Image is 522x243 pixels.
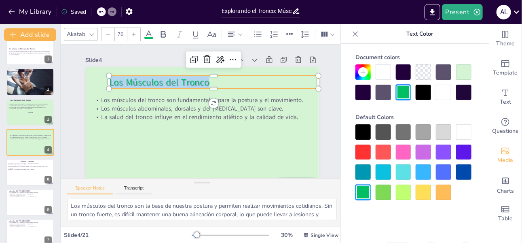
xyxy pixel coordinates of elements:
p: Fortalecer el [MEDICAL_DATA] mejora la calidad de vida. [9,226,52,228]
p: Los músculos abdominales, dorsales y del [MEDICAL_DATA] son clave. [9,73,52,75]
p: Los Músculos del Tronco [11,99,53,102]
span: Charts [497,187,514,196]
span: Table [498,214,513,223]
div: Change the overall theme [489,24,522,53]
button: Add slide [4,28,56,41]
button: Speaker Notes [67,185,113,194]
span: Questions [492,127,519,136]
p: Introducción a los Músculos del Tronco [9,70,52,72]
p: Músculos Dorsales [21,160,52,162]
span: Media [498,156,514,165]
div: 1 [44,55,52,63]
div: Saved [61,8,86,16]
p: La [MEDICAL_DATA] es una función clave de estos músculos. [9,222,52,224]
p: La salud del tronco influye en el rendimiento atlético y la calidad de vida. [8,138,53,140]
div: 4 [44,146,52,153]
div: https://cdn.sendsteps.com/images/logo/sendsteps_logo_white.pnghttps://cdn.sendsteps.com/images/lo... [6,129,54,156]
p: Mantener una buena postura es vital. [7,164,52,166]
div: Add text boxes [489,83,522,112]
span: Single View [311,232,338,239]
div: 1 [6,38,54,65]
div: 3 [44,116,52,123]
span: Template [493,68,518,77]
p: Músculos del [PERSON_NAME] [9,190,52,193]
span: Los Músculos del Tronco [109,76,209,88]
input: Insert title [222,5,292,17]
p: Contribuyen a la función sexual. [9,225,52,227]
div: Add charts and graphs [489,170,522,199]
p: La salud del tronco influye en el rendimiento atlético y la calidad de vida. [93,113,311,121]
p: Generated with [URL] [9,54,52,55]
button: Export to PowerPoint [425,4,440,20]
button: Present [442,4,482,20]
p: Fortalecer los dorsales previene lesiones en la espalda. [7,168,52,170]
p: Los músculos del tronco son fundamentales para la postura y el movimiento. [9,72,52,74]
div: 2 [44,86,52,93]
div: A L [497,5,511,19]
div: Slide 4 [86,56,231,64]
p: Los músculos del tronco son fundamentales para la postura y el movimiento. [8,135,53,136]
div: 30 % [277,231,297,239]
div: Column Count [319,28,337,41]
div: 6 [44,206,52,213]
div: https://cdn.sendsteps.com/images/logo/sendsteps_logo_white.pnghttps://cdn.sendsteps.com/images/lo... [6,159,54,186]
p: La salud del tronco influye en el rendimiento atlético. [9,75,52,77]
p: Los músculos dorsales son clave para la extensión de la columna. [7,163,52,164]
div: Add images, graphics, shapes or video [489,141,522,170]
p: La [MEDICAL_DATA] es una función clave de estos músculos. [9,192,52,194]
button: A L [497,4,511,20]
button: My Library [6,5,55,18]
p: Contribuyen a la función sexual. [9,195,52,196]
p: Los músculos abdominales, dorsales y del [MEDICAL_DATA] son clave. [8,136,53,138]
div: https://cdn.sendsteps.com/images/logo/sendsteps_logo_white.pnghttps://cdn.sendsteps.com/images/lo... [6,99,54,126]
p: Los músculos abdominales, dorsales y del [MEDICAL_DATA] son clave. [9,105,52,107]
p: Fortalecer el tronco mejora la calidad de vida. [9,77,52,78]
p: Los músculos del tronco son fundamentales para la postura y el movimiento. [9,103,52,105]
span: Theme [496,39,515,48]
p: Los músculos del tronco son fundamentales para la postura y el movimiento. [93,96,311,104]
button: Transcript [116,185,152,194]
p: Soporte de los órganos pélvicos es fundamental. [9,193,52,195]
p: Text Color [362,24,478,44]
p: Actividades que requieren fuerza en la parte superior del cuerpo dependen de estos músculos. [7,166,52,168]
div: Default Colors [355,110,471,124]
p: Los músculos abdominales, dorsales y del [MEDICAL_DATA] son clave. [93,104,311,113]
p: Músculos del [PERSON_NAME] [9,220,52,223]
div: Add a table [489,199,522,228]
div: https://cdn.sendsteps.com/images/logo/sendsteps_logo_white.pnghttps://cdn.sendsteps.com/images/lo... [6,189,54,216]
span: Text [500,98,511,107]
p: Soporte de los órganos pélvicos es fundamental. [9,224,52,225]
textarea: Los músculos del tronco son la base de nuestra postura y permiten realizar movimientos cotidianos... [67,198,337,220]
div: Document colors [355,50,471,64]
p: En esta charla, descubriremos los músculos del tronco humano, su función, ubicación y por qué son... [9,51,52,54]
strong: Conociendo los Músculos del Tronco [9,48,35,50]
div: Get real-time input from your audience [489,112,522,141]
p: Fortalecer el [MEDICAL_DATA] mejora la calidad de vida. [9,196,52,198]
div: 5 [44,176,52,183]
div: Slide 4 / 21 [64,231,192,239]
p: Fortalecer el tronco mejora la calidad de vida. [9,108,52,110]
div: Add ready made slides [489,53,522,83]
span: Subheading [28,111,33,113]
div: https://cdn.sendsteps.com/images/logo/sendsteps_logo_white.pnghttps://cdn.sendsteps.com/images/lo... [6,68,54,95]
p: La salud del tronco influye en el rendimiento atlético y la calidad de vida. [9,107,52,108]
div: Akatab [65,29,87,40]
